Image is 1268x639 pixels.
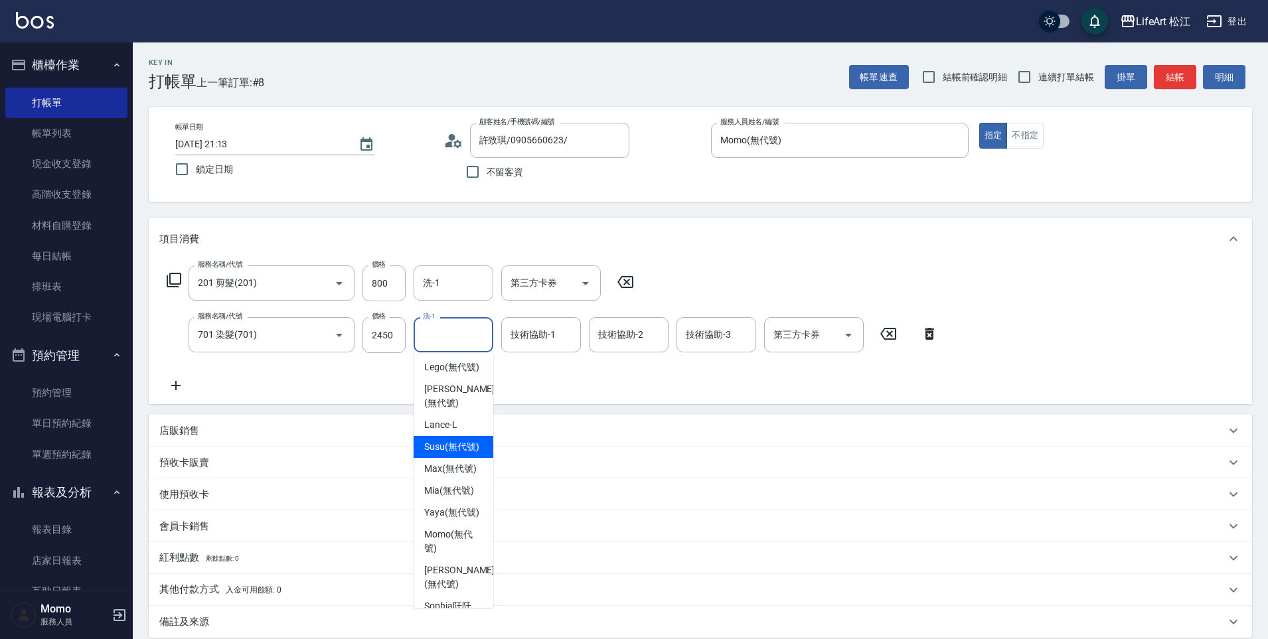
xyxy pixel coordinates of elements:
[175,122,203,132] label: 帳單日期
[5,408,127,439] a: 單日預約紀錄
[424,528,483,555] span: Momo (無代號)
[197,74,265,91] span: 上一筆訂單:#8
[198,259,242,269] label: 服務名稱/代號
[5,545,127,576] a: 店家日報表
[1006,123,1044,149] button: 不指定
[5,149,127,179] a: 現金收支登錄
[5,48,127,82] button: 櫃檯作業
[1038,70,1094,84] span: 連續打單結帳
[424,360,479,374] span: Lego (無代號)
[424,382,495,410] span: [PERSON_NAME] (無代號)
[149,510,1252,542] div: 會員卡銷售
[720,117,779,127] label: 服務人員姓名/編號
[5,514,127,545] a: 報表目錄
[1136,13,1191,30] div: LifeArt 松江
[159,551,238,565] p: 紅利點數
[175,133,345,155] input: YYYY/MM/DD hh:mm
[149,606,1252,638] div: 備註及來源
[206,555,239,562] span: 剩餘點數: 0
[1105,65,1147,90] button: 掛單
[11,602,37,628] img: Person
[838,324,859,346] button: Open
[849,65,909,90] button: 帳單速查
[159,424,199,438] p: 店販銷售
[424,563,495,591] span: [PERSON_NAME] (無代號)
[5,338,127,373] button: 預約管理
[351,129,382,161] button: Choose date, selected date is 2025-10-13
[5,210,127,241] a: 材料自購登錄
[575,273,596,294] button: Open
[198,311,242,321] label: 服務名稱/代號
[1201,9,1252,34] button: 登出
[424,440,479,454] span: Susu (無代號)
[196,163,233,177] span: 鎖定日期
[979,123,1008,149] button: 指定
[40,616,108,628] p: 服務人員
[226,585,282,595] span: 入金可用餘額: 0
[159,583,281,597] p: 其他付款方式
[423,311,436,321] label: 洗-1
[149,72,197,91] h3: 打帳單
[149,218,1252,260] div: 項目消費
[372,311,386,321] label: 價格
[329,273,350,294] button: Open
[159,232,199,246] p: 項目消費
[372,259,386,269] label: 價格
[5,475,127,510] button: 報表及分析
[479,117,555,127] label: 顧客姓名/手機號碼/編號
[1203,65,1245,90] button: 明細
[424,462,477,476] span: Max (無代號)
[1081,8,1108,35] button: save
[5,439,127,470] a: 單週預約紀錄
[5,378,127,408] a: 預約管理
[487,165,524,179] span: 不留客資
[943,70,1008,84] span: 結帳前確認明細
[5,302,127,332] a: 現場電腦打卡
[159,520,209,533] p: 會員卡銷售
[5,576,127,606] a: 互助日報表
[1115,8,1196,35] button: LifeArt 松江
[40,603,108,616] h5: Momo
[159,488,209,502] p: 使用預收卡
[424,506,479,520] span: Yaya (無代號)
[1154,65,1196,90] button: 結帳
[424,418,457,432] span: Lance -L
[149,478,1252,510] div: 使用預收卡
[5,271,127,302] a: 排班表
[5,88,127,118] a: 打帳單
[5,179,127,210] a: 高階收支登錄
[424,599,483,627] span: Sophia阡阡 (無代號)
[424,484,474,498] span: Mia (無代號)
[5,118,127,149] a: 帳單列表
[5,241,127,271] a: 每日結帳
[149,542,1252,574] div: 紅利點數剩餘點數: 0
[149,574,1252,606] div: 其他付款方式入金可用餘額: 0
[149,415,1252,447] div: 店販銷售
[149,58,197,67] h2: Key In
[149,447,1252,478] div: 預收卡販賣
[159,615,209,629] p: 備註及來源
[329,324,350,346] button: Open
[159,456,209,470] p: 預收卡販賣
[16,12,54,29] img: Logo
